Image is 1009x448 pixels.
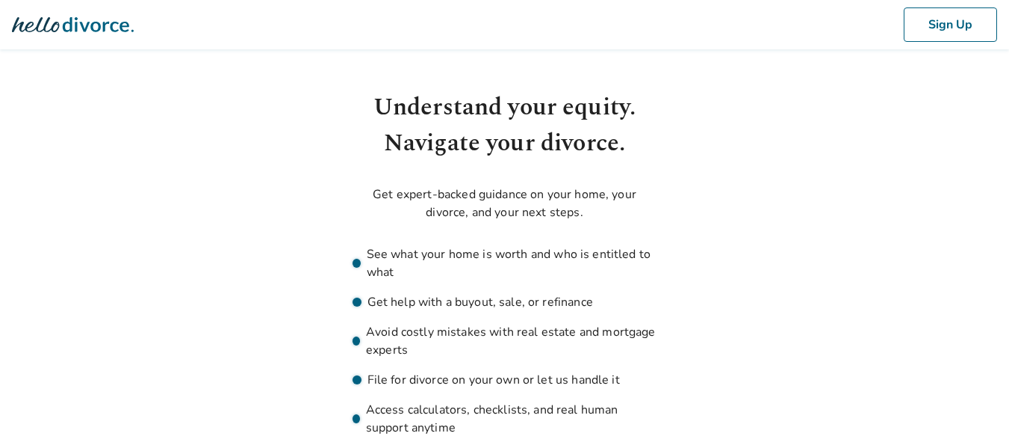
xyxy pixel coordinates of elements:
li: See what your home is worth and who is entitled to what [353,245,657,281]
button: Sign Up [904,7,997,42]
li: Access calculators, checklists, and real human support anytime [353,401,657,437]
li: Avoid costly mistakes with real estate and mortgage experts [353,323,657,359]
li: File for divorce on your own or let us handle it [353,371,657,389]
li: Get help with a buyout, sale, or refinance [353,293,657,311]
h1: Understand your equity. Navigate your divorce. [353,90,657,162]
p: Get expert-backed guidance on your home, your divorce, and your next steps. [353,185,657,221]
